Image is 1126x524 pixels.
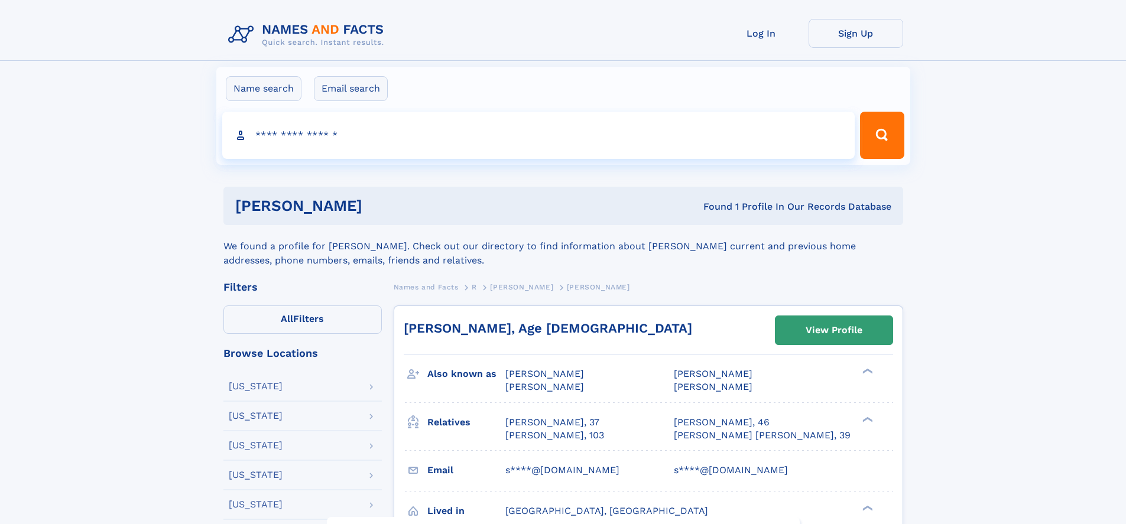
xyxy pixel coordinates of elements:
a: R [472,279,477,294]
div: We found a profile for [PERSON_NAME]. Check out our directory to find information about [PERSON_N... [223,225,903,268]
span: [PERSON_NAME] [505,368,584,379]
label: Filters [223,305,382,334]
div: View Profile [806,317,862,344]
span: [GEOGRAPHIC_DATA], [GEOGRAPHIC_DATA] [505,505,708,516]
span: All [281,313,293,324]
div: [US_STATE] [229,382,283,391]
label: Email search [314,76,388,101]
a: View Profile [775,316,893,344]
div: ❯ [859,367,874,375]
div: [US_STATE] [229,470,283,480]
a: Log In [714,19,809,48]
div: Filters [223,282,382,292]
span: [PERSON_NAME] [674,381,752,392]
h3: Lived in [427,501,505,521]
h1: [PERSON_NAME] [235,198,533,213]
input: search input [222,112,855,159]
h3: Also known as [427,364,505,384]
span: [PERSON_NAME] [490,283,553,291]
div: ❯ [859,504,874,512]
a: [PERSON_NAME], 46 [674,416,770,429]
a: [PERSON_NAME], Age [DEMOGRAPHIC_DATA] [404,321,692,336]
h3: Relatives [427,412,505,432]
span: [PERSON_NAME] [674,368,752,379]
a: Sign Up [809,19,903,48]
a: [PERSON_NAME] [PERSON_NAME], 39 [674,429,851,442]
span: [PERSON_NAME] [505,381,584,392]
button: Search Button [860,112,904,159]
a: [PERSON_NAME], 37 [505,416,599,429]
div: [US_STATE] [229,441,283,450]
div: ❯ [859,415,874,423]
div: Found 1 Profile In Our Records Database [533,200,891,213]
span: R [472,283,477,291]
a: [PERSON_NAME] [490,279,553,294]
a: [PERSON_NAME], 103 [505,429,604,442]
img: Logo Names and Facts [223,19,394,51]
div: [US_STATE] [229,500,283,509]
div: [US_STATE] [229,411,283,421]
label: Name search [226,76,301,101]
span: [PERSON_NAME] [567,283,630,291]
div: Browse Locations [223,348,382,359]
h3: Email [427,460,505,480]
a: Names and Facts [394,279,459,294]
